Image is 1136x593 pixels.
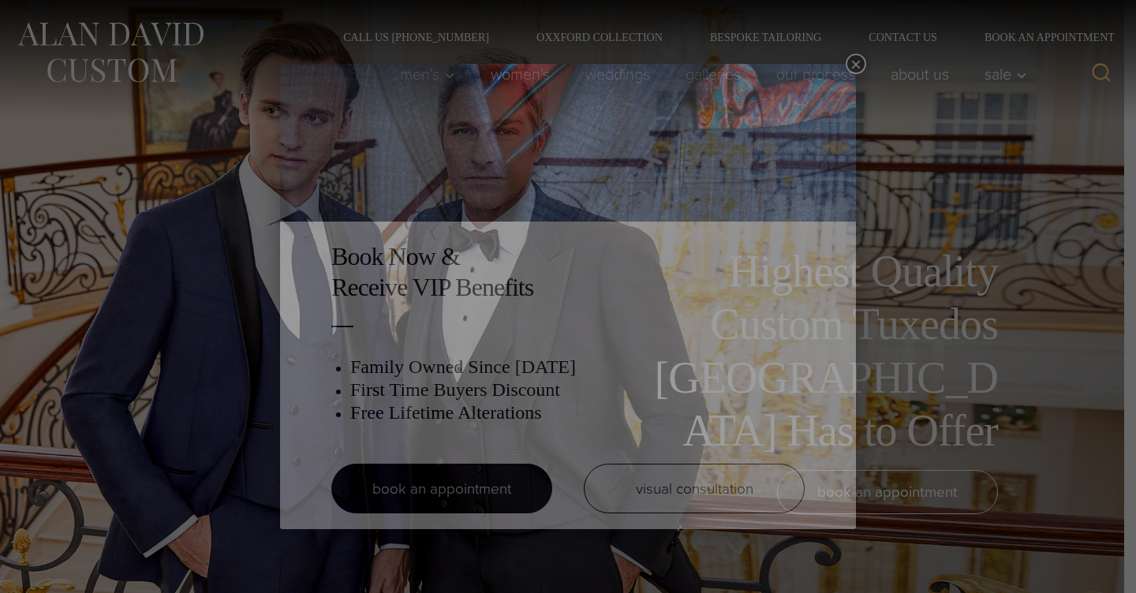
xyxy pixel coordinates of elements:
[350,379,805,401] h3: First Time Buyers Discount
[584,464,805,513] a: visual consultation
[331,241,805,302] h2: Book Now & Receive VIP Benefits
[846,54,866,74] button: Close
[36,11,69,25] span: Help
[331,464,552,513] a: book an appointment
[350,356,805,379] h3: Family Owned Since [DATE]
[350,401,805,424] h3: Free Lifetime Alterations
